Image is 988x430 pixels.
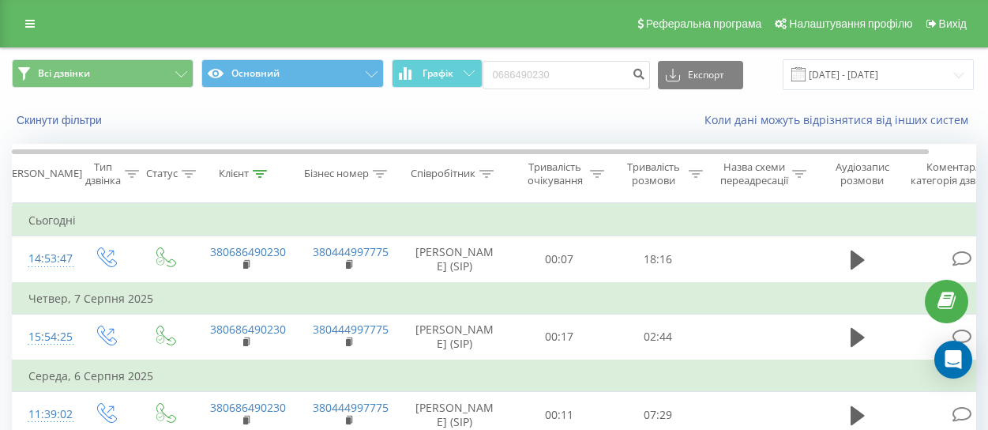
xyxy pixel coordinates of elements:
[304,168,369,181] div: Бізнес номер
[609,314,708,360] td: 02:44
[483,61,650,89] input: Пошук за номером
[658,61,743,89] button: Експорт
[934,341,972,379] div: Open Intercom Messenger
[313,244,389,259] a: 380444997775
[524,160,586,187] div: Тривалість очікування
[510,314,609,360] td: 00:17
[28,399,60,430] div: 11:39:02
[313,400,389,415] a: 380444997775
[210,244,286,259] a: 380686490230
[824,160,900,187] div: Аудіозапис розмови
[210,322,286,337] a: 380686490230
[720,160,788,187] div: Назва схеми переадресації
[313,322,389,337] a: 380444997775
[12,59,193,88] button: Всі дзвінки
[400,314,510,360] td: [PERSON_NAME] (SIP)
[510,236,609,283] td: 00:07
[219,168,249,181] div: Клієнт
[423,68,453,79] span: Графік
[704,112,976,127] a: Коли дані можуть відрізнятися вiд інших систем
[85,160,121,187] div: Тип дзвінка
[939,17,967,30] span: Вихід
[210,400,286,415] a: 380686490230
[622,160,685,187] div: Тривалість розмови
[146,168,178,181] div: Статус
[12,113,110,127] button: Скинути фільтри
[646,17,762,30] span: Реферальна програма
[392,59,483,88] button: Графік
[400,236,510,283] td: [PERSON_NAME] (SIP)
[789,17,912,30] span: Налаштування профілю
[28,322,60,353] div: 15:54:25
[28,243,60,274] div: 14:53:47
[411,168,475,181] div: Співробітник
[38,67,90,80] span: Всі дзвінки
[2,168,82,181] div: [PERSON_NAME]
[201,59,383,88] button: Основний
[609,236,708,283] td: 18:16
